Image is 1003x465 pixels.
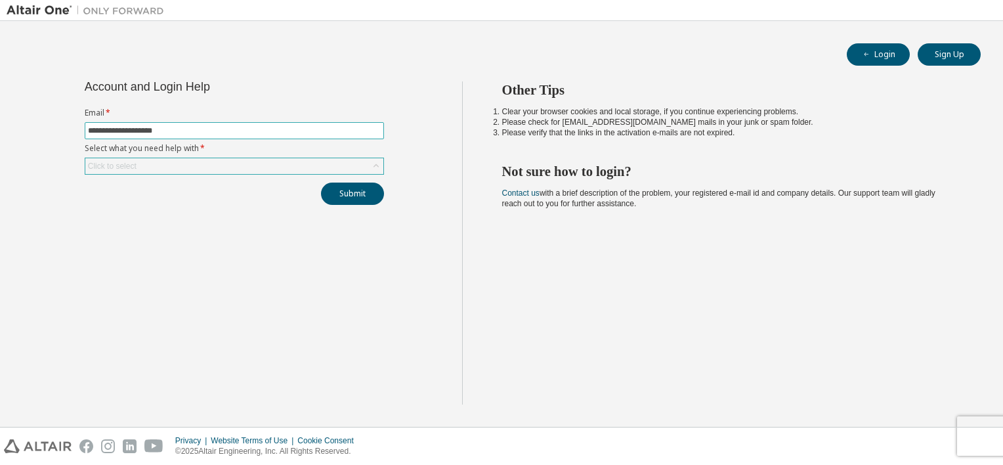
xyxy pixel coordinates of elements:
[211,435,297,446] div: Website Terms of Use
[7,4,171,17] img: Altair One
[175,435,211,446] div: Privacy
[502,163,958,180] h2: Not sure how to login?
[101,439,115,453] img: instagram.svg
[847,43,910,66] button: Login
[88,161,137,171] div: Click to select
[321,183,384,205] button: Submit
[123,439,137,453] img: linkedin.svg
[502,117,958,127] li: Please check for [EMAIL_ADDRESS][DOMAIN_NAME] mails in your junk or spam folder.
[79,439,93,453] img: facebook.svg
[502,127,958,138] li: Please verify that the links in the activation e-mails are not expired.
[918,43,981,66] button: Sign Up
[144,439,163,453] img: youtube.svg
[85,158,383,174] div: Click to select
[502,106,958,117] li: Clear your browser cookies and local storage, if you continue experiencing problems.
[175,446,362,457] p: © 2025 Altair Engineering, Inc. All Rights Reserved.
[502,81,958,99] h2: Other Tips
[502,188,935,208] span: with a brief description of the problem, your registered e-mail id and company details. Our suppo...
[502,188,540,198] a: Contact us
[297,435,361,446] div: Cookie Consent
[85,81,324,92] div: Account and Login Help
[4,439,72,453] img: altair_logo.svg
[85,108,384,118] label: Email
[85,143,384,154] label: Select what you need help with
